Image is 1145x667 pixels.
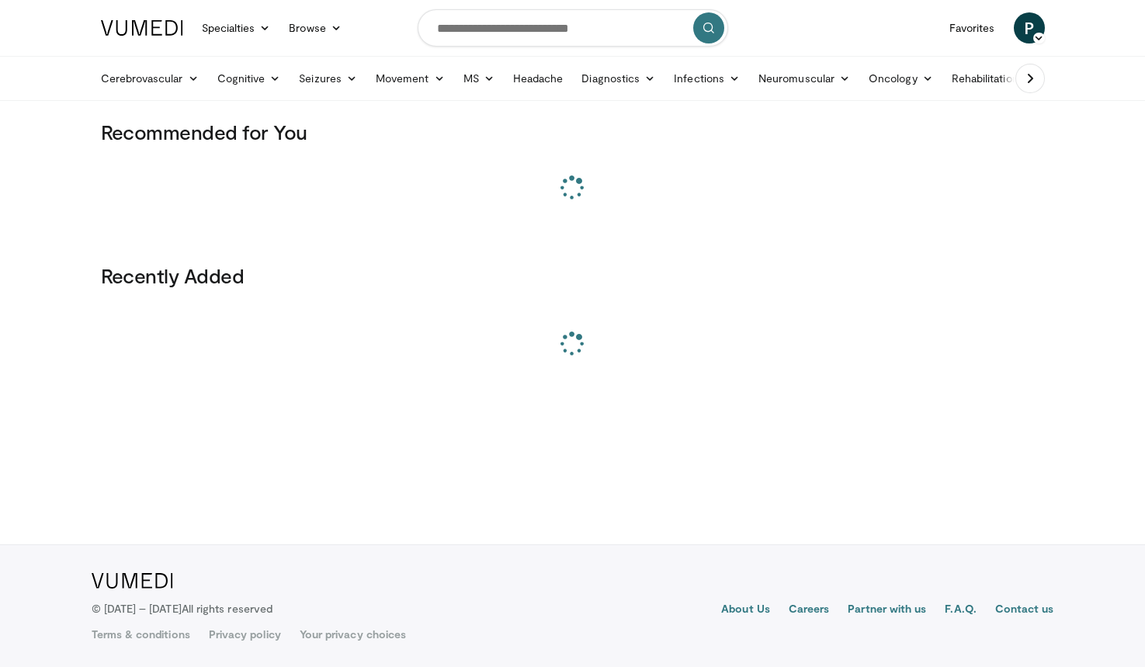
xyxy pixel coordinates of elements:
[92,63,208,94] a: Cerebrovascular
[572,63,664,94] a: Diagnostics
[940,12,1004,43] a: Favorites
[290,63,366,94] a: Seizures
[101,120,1045,144] h3: Recommended for You
[749,63,859,94] a: Neuromuscular
[92,573,173,589] img: VuMedi Logo
[945,601,976,620] a: F.A.Q.
[92,627,190,642] a: Terms & conditions
[789,601,830,620] a: Careers
[942,63,1028,94] a: Rehabilitation
[1014,12,1045,43] a: P
[721,601,770,620] a: About Us
[101,20,183,36] img: VuMedi Logo
[208,63,290,94] a: Cognitive
[504,63,573,94] a: Headache
[418,9,728,47] input: Search topics, interventions
[279,12,351,43] a: Browse
[182,602,272,615] span: All rights reserved
[995,601,1054,620] a: Contact us
[209,627,281,642] a: Privacy policy
[92,601,273,617] p: © [DATE] – [DATE]
[859,63,942,94] a: Oncology
[848,601,926,620] a: Partner with us
[300,627,406,642] a: Your privacy choices
[664,63,749,94] a: Infections
[454,63,504,94] a: MS
[101,263,1045,288] h3: Recently Added
[193,12,280,43] a: Specialties
[366,63,454,94] a: Movement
